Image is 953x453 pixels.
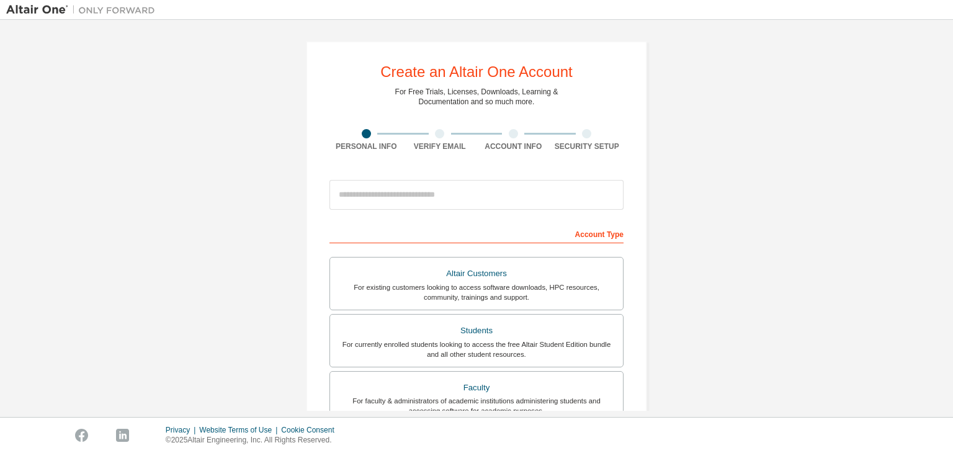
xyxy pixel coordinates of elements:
[395,87,558,107] div: For Free Trials, Licenses, Downloads, Learning & Documentation and so much more.
[338,339,615,359] div: For currently enrolled students looking to access the free Altair Student Edition bundle and all ...
[338,379,615,397] div: Faculty
[550,141,624,151] div: Security Setup
[338,322,615,339] div: Students
[338,396,615,416] div: For faculty & administrators of academic institutions administering students and accessing softwa...
[476,141,550,151] div: Account Info
[281,425,341,435] div: Cookie Consent
[329,223,624,243] div: Account Type
[199,425,281,435] div: Website Terms of Use
[338,282,615,302] div: For existing customers looking to access software downloads, HPC resources, community, trainings ...
[75,429,88,442] img: facebook.svg
[338,265,615,282] div: Altair Customers
[166,435,342,446] p: © 2025 Altair Engineering, Inc. All Rights Reserved.
[329,141,403,151] div: Personal Info
[166,425,199,435] div: Privacy
[116,429,129,442] img: linkedin.svg
[380,65,573,79] div: Create an Altair One Account
[403,141,477,151] div: Verify Email
[6,4,161,16] img: Altair One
